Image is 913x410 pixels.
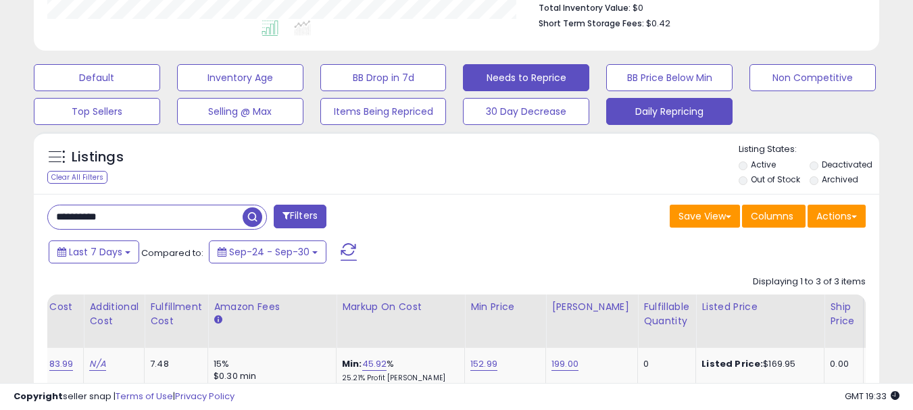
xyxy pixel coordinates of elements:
[34,98,160,125] button: Top Sellers
[320,64,447,91] button: BB Drop in 7d
[646,17,670,30] span: $0.42
[751,209,793,223] span: Columns
[51,80,121,88] div: Domain Overview
[229,245,310,259] span: Sep-24 - Sep-30
[337,294,465,348] th: The percentage added to the cost of goods (COGS) that forms the calculator for Min & Max prices.
[808,205,866,228] button: Actions
[342,357,362,370] b: Min:
[830,358,852,370] div: 0.00
[701,357,763,370] b: Listed Price:
[14,390,63,403] strong: Copyright
[150,358,197,370] div: 7.48
[134,78,145,89] img: tab_keywords_by_traffic_grey.svg
[742,205,806,228] button: Columns
[551,300,632,314] div: [PERSON_NAME]
[34,64,160,91] button: Default
[551,357,578,371] a: 199.00
[214,300,330,314] div: Amazon Fees
[320,98,447,125] button: Items Being Repriced
[463,98,589,125] button: 30 Day Decrease
[539,18,644,29] b: Short Term Storage Fees:
[14,390,235,403] div: seller snap | |
[89,300,139,328] div: Additional Cost
[177,98,303,125] button: Selling @ Max
[49,240,139,263] button: Last 7 Days
[214,358,326,370] div: 15%
[830,300,857,328] div: Ship Price
[274,205,326,228] button: Filters
[72,148,124,167] h5: Listings
[822,159,872,170] label: Deactivated
[22,22,32,32] img: logo_orange.svg
[606,98,733,125] button: Daily Repricing
[701,358,814,370] div: $169.95
[606,64,733,91] button: BB Price Below Min
[342,300,459,314] div: Markup on Cost
[749,64,876,91] button: Non Competitive
[209,240,326,263] button: Sep-24 - Sep-30
[463,64,589,91] button: Needs to Reprice
[539,2,631,14] b: Total Inventory Value:
[22,35,32,46] img: website_grey.svg
[643,358,685,370] div: 0
[751,174,800,185] label: Out of Stock
[150,300,202,328] div: Fulfillment Cost
[739,143,879,156] p: Listing States:
[175,390,235,403] a: Privacy Policy
[177,64,303,91] button: Inventory Age
[670,205,740,228] button: Save View
[36,78,47,89] img: tab_domain_overview_orange.svg
[362,357,387,371] a: 45.92
[643,300,690,328] div: Fulfillable Quantity
[701,300,818,314] div: Listed Price
[116,390,173,403] a: Terms of Use
[753,276,866,288] div: Displaying 1 to 3 of 3 items
[49,357,74,371] a: 83.99
[38,22,66,32] div: v 4.0.25
[89,357,105,371] a: N/A
[751,159,776,170] label: Active
[470,357,497,371] a: 152.99
[470,300,540,314] div: Min Price
[342,358,454,383] div: %
[845,390,899,403] span: 2025-10-8 19:33 GMT
[69,245,122,259] span: Last 7 Days
[35,35,149,46] div: Domain: [DOMAIN_NAME]
[214,314,222,326] small: Amazon Fees.
[141,247,203,259] span: Compared to:
[149,80,228,88] div: Keywords by Traffic
[822,174,858,185] label: Archived
[49,300,78,314] div: Cost
[47,171,107,184] div: Clear All Filters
